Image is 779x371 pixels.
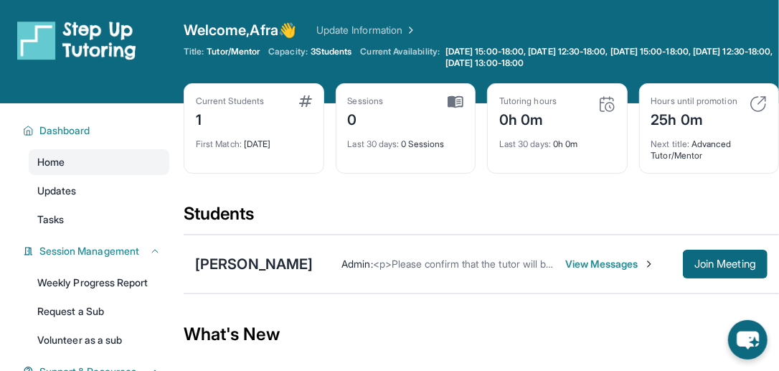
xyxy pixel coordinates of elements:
button: Session Management [34,244,161,258]
span: Home [37,155,65,169]
span: Admin : [341,258,372,270]
a: Home [29,149,169,175]
div: 0 Sessions [348,130,464,150]
a: Volunteer as a sub [29,327,169,353]
div: 1 [196,107,264,130]
img: card [750,95,767,113]
button: Join Meeting [683,250,768,278]
a: Update Information [316,23,417,37]
span: Dashboard [39,123,90,138]
div: [DATE] [196,130,312,150]
span: Last 30 days : [348,138,400,149]
div: Advanced Tutor/Mentor [651,130,768,161]
div: [PERSON_NAME] [195,254,313,274]
span: Current Availability: [361,46,440,69]
div: Students [184,202,779,234]
div: 0 [348,107,384,130]
span: Next title : [651,138,690,149]
div: What's New [184,303,779,366]
span: Title: [184,46,204,57]
div: Current Students [196,95,264,107]
div: 25h 0m [651,107,737,130]
span: [DATE] 15:00-18:00, [DATE] 12:30-18:00, [DATE] 15:00-18:00, [DATE] 12:30-18:00, [DATE] 13:00-18:00 [445,46,776,69]
a: Request a Sub [29,299,169,324]
div: 0h 0m [499,107,557,130]
button: Dashboard [34,123,161,138]
span: 3 Students [311,46,352,57]
div: Hours until promotion [651,95,737,107]
span: Last 30 days : [499,138,551,149]
span: View Messages [565,257,654,271]
img: logo [17,20,136,60]
img: card [448,95,463,108]
img: card [598,95,615,113]
a: Weekly Progress Report [29,270,169,296]
span: Session Management [39,244,139,258]
a: Tasks [29,207,169,233]
div: Sessions [348,95,384,107]
span: First Match : [196,138,242,149]
img: Chevron Right [402,23,417,37]
span: Tutor/Mentor [207,46,260,57]
a: Updates [29,178,169,204]
img: card [299,95,312,107]
div: 0h 0m [499,130,615,150]
span: Updates [37,184,77,198]
a: [DATE] 15:00-18:00, [DATE] 12:30-18:00, [DATE] 15:00-18:00, [DATE] 12:30-18:00, [DATE] 13:00-18:00 [443,46,779,69]
span: Join Meeting [694,260,756,268]
span: Capacity: [268,46,308,57]
span: Welcome, Afra 👋 [184,20,296,40]
img: Chevron-Right [643,258,655,270]
button: chat-button [728,320,768,360]
span: Tasks [37,212,64,227]
div: Tutoring hours [499,95,557,107]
